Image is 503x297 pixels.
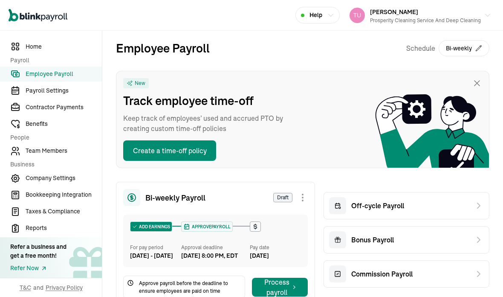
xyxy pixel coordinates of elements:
button: Bi-weekly [439,40,489,56]
span: Taxes & Compliance [26,207,102,216]
button: Process payroll [252,278,308,297]
span: Team Members [26,146,102,155]
span: Bi-weekly Payroll [145,192,205,204]
span: Draft [273,193,292,202]
span: Home [26,42,102,51]
div: For pay period [130,244,181,251]
div: [DATE] [250,251,301,260]
button: Help [295,7,340,23]
span: Off-cycle Payroll [351,201,404,211]
a: Refer Now [10,264,66,273]
div: Approval deadline [181,244,246,251]
span: Payroll [10,56,97,65]
span: APPROVE PAYROLL [190,224,231,230]
button: Create a time-off policy [123,140,216,161]
div: [DATE] 8:00 PM, EDT [181,251,238,260]
span: Contractor Payments [26,103,102,112]
span: People [10,133,97,142]
div: Prosperity Cleaning Service and Deep Cleaning [370,17,481,24]
span: [PERSON_NAME] [370,8,418,16]
div: Pay date [250,244,301,251]
span: Benefits [26,119,102,128]
span: Help [309,11,322,20]
span: Reports [26,224,102,233]
span: Bonus Payroll [351,235,394,245]
span: Bookkeeping Integration [26,190,102,199]
span: Payroll Settings [26,86,102,95]
div: Refer a business and get a free month! [10,242,66,260]
button: [PERSON_NAME]Prosperity Cleaning Service and Deep Cleaning [346,5,494,26]
span: Track employee time-off [123,92,294,110]
nav: Global [9,3,67,28]
span: T&C [20,283,31,292]
div: [DATE] - [DATE] [130,251,181,260]
span: Approve payroll before the deadline to ensure employees are paid on time [139,280,241,295]
span: Keep track of employees’ used and accrued PTO by creating custom time-off policies [123,113,294,134]
iframe: Chat Widget [460,256,503,297]
span: New [135,80,145,87]
span: Employee Payroll [26,70,102,79]
span: Commission Payroll [351,269,413,279]
span: Privacy Policy [46,283,83,292]
span: Company Settings [26,174,102,183]
h2: Employee Payroll [116,39,210,57]
div: ADD EARNINGS [130,222,172,231]
span: Business [10,160,97,169]
div: Schedule [406,39,489,57]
